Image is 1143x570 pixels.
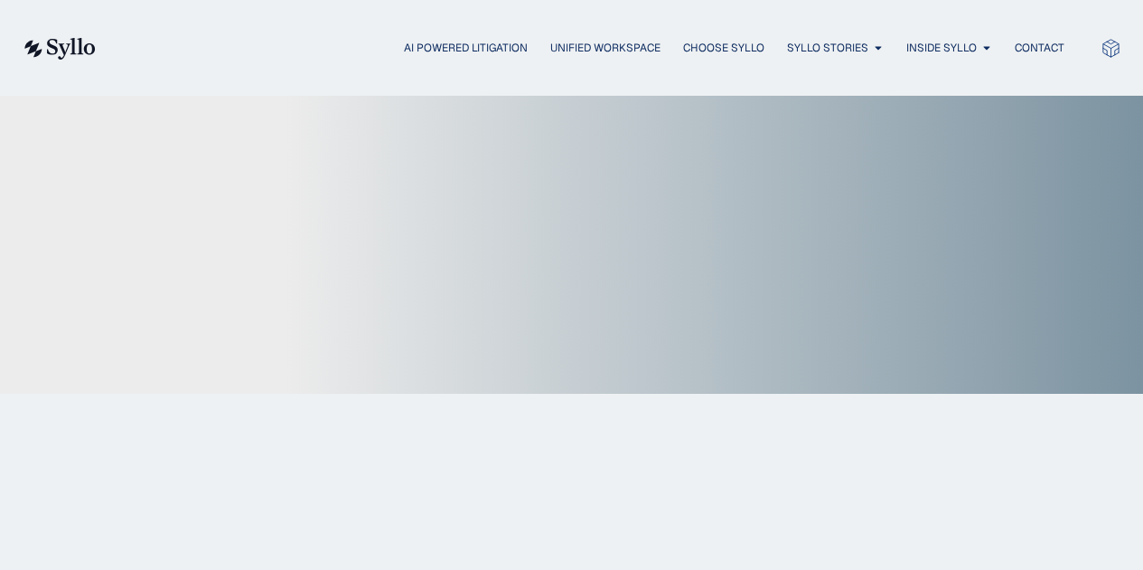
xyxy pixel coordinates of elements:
[1015,40,1064,56] a: Contact
[550,40,661,56] a: Unified Workspace
[404,40,528,56] a: AI Powered Litigation
[132,40,1064,57] nav: Menu
[787,40,868,56] a: Syllo Stories
[132,40,1064,57] div: Menu Toggle
[683,40,764,56] a: Choose Syllo
[906,40,977,56] a: Inside Syllo
[22,38,96,60] img: syllo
